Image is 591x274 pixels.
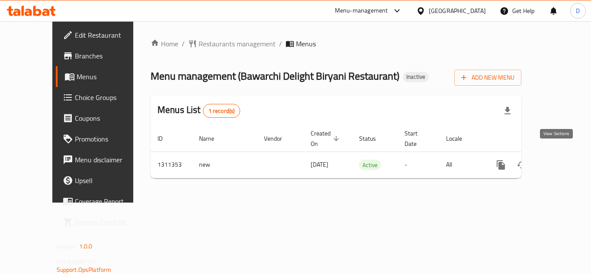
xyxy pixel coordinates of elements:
span: ID [157,133,174,144]
span: Menus [77,71,144,82]
a: Home [151,39,178,49]
a: Menus [56,66,151,87]
span: Coverage Report [75,196,144,206]
span: Get support on: [57,255,96,267]
button: Add New Menu [454,70,521,86]
span: Promotions [75,134,144,144]
a: Coupons [56,108,151,129]
span: Created On [311,128,342,149]
td: All [439,152,484,178]
span: Restaurants management [199,39,276,49]
a: Branches [56,45,151,66]
h2: Menus List [157,103,240,118]
a: Restaurants management [188,39,276,49]
span: 1.0.0 [79,241,93,252]
span: Start Date [405,128,429,149]
li: / [182,39,185,49]
a: Upsell [56,170,151,191]
span: Vendor [264,133,293,144]
span: Add New Menu [461,72,514,83]
nav: breadcrumb [151,39,521,49]
span: Choice Groups [75,92,144,103]
span: D [576,6,580,16]
span: Grocery Checklist [75,217,144,227]
div: Menu-management [335,6,388,16]
div: Total records count [203,104,241,118]
div: Inactive [403,72,429,82]
span: 1 record(s) [203,107,240,115]
span: Active [359,160,381,170]
a: Coverage Report [56,191,151,212]
td: new [192,152,257,178]
span: Locale [446,133,473,144]
a: Choice Groups [56,87,151,108]
span: Edit Restaurant [75,30,144,40]
span: Version: [57,241,78,252]
span: Branches [75,51,144,61]
a: Promotions [56,129,151,149]
span: Name [199,133,225,144]
span: Menu disclaimer [75,155,144,165]
a: Grocery Checklist [56,212,151,232]
a: Menu disclaimer [56,149,151,170]
button: more [491,155,511,175]
div: Export file [497,100,518,121]
td: - [398,152,439,178]
span: Status [359,133,387,144]
a: Edit Restaurant [56,25,151,45]
span: Upsell [75,175,144,186]
div: [GEOGRAPHIC_DATA] [429,6,486,16]
span: [DATE] [311,159,328,170]
button: Change Status [511,155,532,175]
th: Actions [484,126,581,152]
span: Inactive [403,73,429,81]
span: Menu management ( Bawarchi Delight Biryani Restaurant ) [151,66,399,86]
table: enhanced table [151,126,581,178]
span: Menus [296,39,316,49]
span: Coupons [75,113,144,123]
td: 1311353 [151,152,192,178]
li: / [279,39,282,49]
